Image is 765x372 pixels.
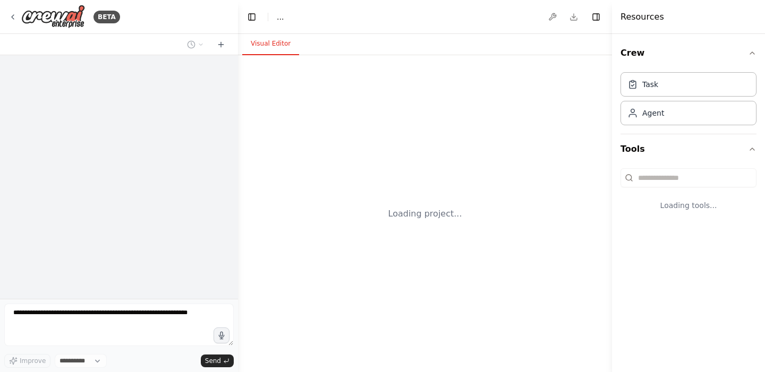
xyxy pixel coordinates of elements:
[277,12,284,22] span: ...
[183,38,208,51] button: Switch to previous chat
[93,11,120,23] div: BETA
[620,164,756,228] div: Tools
[642,79,658,90] div: Task
[4,354,50,368] button: Improve
[214,327,229,343] button: Click to speak your automation idea
[620,38,756,68] button: Crew
[620,11,664,23] h4: Resources
[620,68,756,134] div: Crew
[244,10,259,24] button: Hide left sidebar
[205,357,221,365] span: Send
[212,38,229,51] button: Start a new chat
[620,134,756,164] button: Tools
[21,5,85,29] img: Logo
[277,12,284,22] nav: breadcrumb
[642,108,664,118] div: Agent
[388,207,462,220] div: Loading project...
[620,192,756,219] div: Loading tools...
[201,354,234,367] button: Send
[20,357,46,365] span: Improve
[589,10,603,24] button: Hide right sidebar
[242,33,299,55] button: Visual Editor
